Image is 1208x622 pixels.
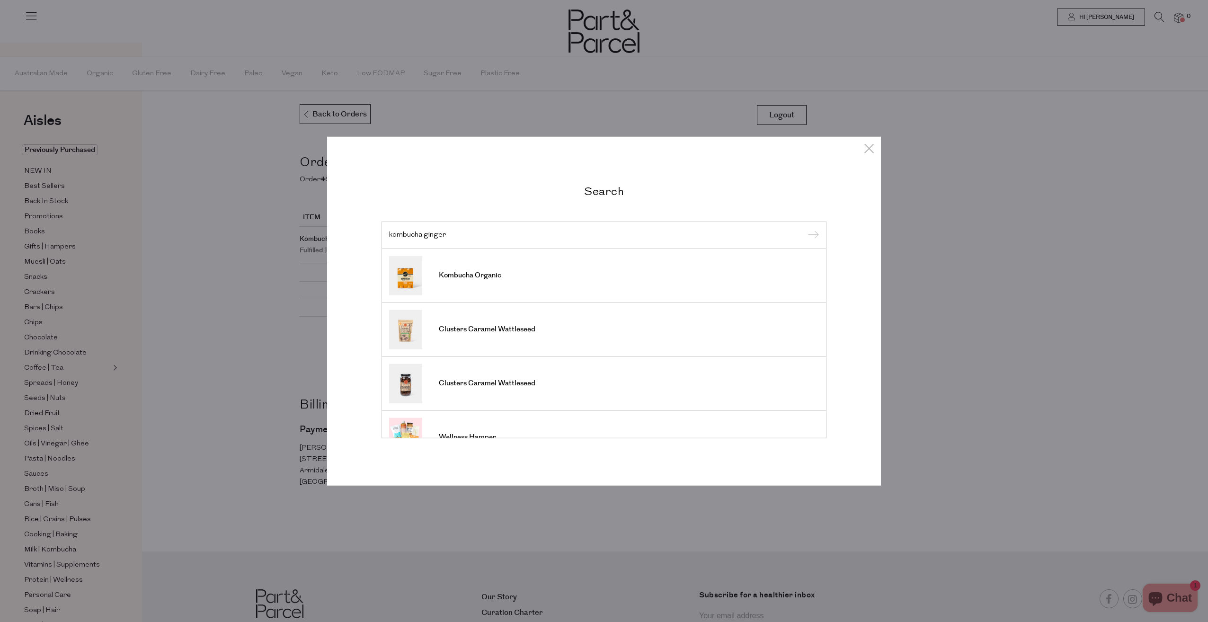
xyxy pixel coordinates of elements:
img: Clusters Caramel Wattleseed [389,310,422,349]
img: Wellness Hamper [389,418,422,457]
a: Kombucha Organic [389,256,819,295]
span: Clusters Caramel Wattleseed [439,379,535,388]
span: Kombucha Organic [439,271,501,280]
a: Clusters Caramel Wattleseed [389,364,819,403]
a: Wellness Hamper [389,418,819,457]
img: Clusters Caramel Wattleseed [389,364,422,403]
span: Wellness Hamper [439,433,496,442]
a: Clusters Caramel Wattleseed [389,310,819,349]
img: Kombucha Organic [389,256,422,295]
span: Clusters Caramel Wattleseed [439,325,535,334]
h2: Search [382,184,826,198]
input: Search [389,231,819,239]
